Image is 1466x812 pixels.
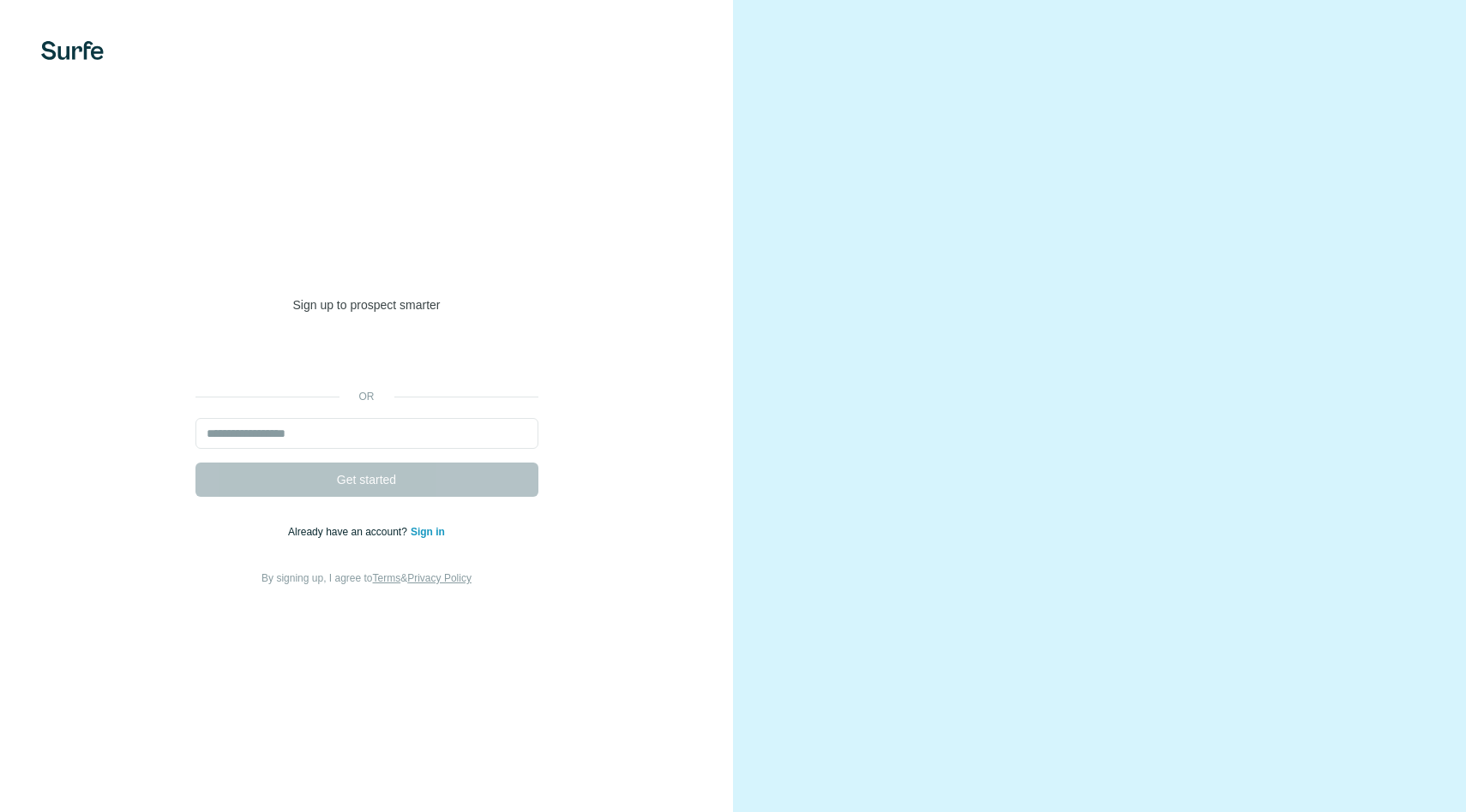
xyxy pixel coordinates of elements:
[288,526,411,538] span: Already have an account?
[373,572,401,584] a: Terms
[261,572,472,584] span: By signing up, I agree to &
[41,41,104,60] img: Surfe's logo
[407,572,472,584] a: Privacy Policy
[339,389,394,404] p: or
[195,224,538,293] h1: Welcome to [GEOGRAPHIC_DATA]
[195,296,538,313] p: Sign up to prospect smarter
[187,339,547,377] iframe: Schaltfläche „Über Google anmelden“
[411,526,445,538] a: Sign in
